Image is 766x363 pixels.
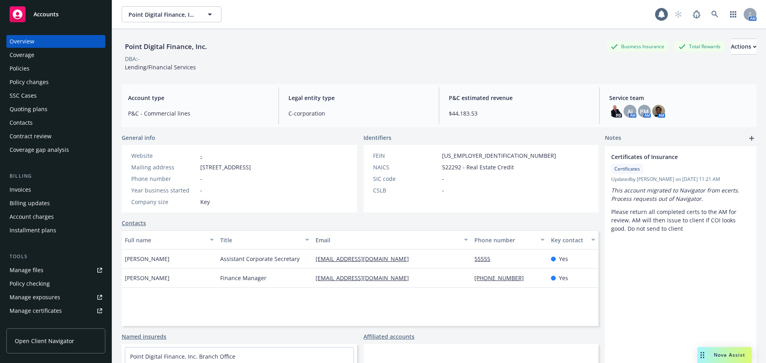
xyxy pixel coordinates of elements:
div: FEIN [373,151,439,160]
div: Account charges [10,210,54,223]
button: Full name [122,230,217,249]
a: [PHONE_NUMBER] [474,274,530,282]
a: Contacts [6,116,105,129]
a: Billing updates [6,197,105,210]
span: [PERSON_NAME] [125,274,170,282]
span: AJ [628,107,633,116]
span: General info [122,133,155,142]
span: - [200,175,202,183]
a: Manage files [6,264,105,277]
a: [EMAIL_ADDRESS][DOMAIN_NAME] [316,274,415,282]
a: 55555 [474,255,497,263]
span: [STREET_ADDRESS] [200,163,251,171]
a: Named insureds [122,332,166,341]
a: Manage exposures [6,291,105,304]
div: Website [131,151,197,160]
span: 522292 - Real Estate Credit [442,163,514,171]
span: Certificates [614,165,640,173]
button: Point Digital Finance, Inc. [122,6,221,22]
div: Total Rewards [675,41,725,51]
div: Tools [6,253,105,261]
div: Mailing address [131,163,197,171]
img: photo [609,105,622,118]
div: Contacts [10,116,33,129]
a: Affiliated accounts [363,332,415,341]
div: Manage files [10,264,43,277]
span: - [442,175,444,183]
span: Identifiers [363,133,391,142]
button: Phone number [471,230,547,249]
a: Account charges [6,210,105,223]
button: Title [217,230,312,249]
div: Title [220,236,300,244]
div: Invoices [10,183,31,196]
a: Manage claims [6,318,105,331]
span: Notes [605,133,621,143]
div: CSLB [373,186,439,194]
div: Drag to move [697,347,707,363]
a: Policy checking [6,277,105,290]
div: Actions [731,39,756,54]
a: - [200,152,202,159]
a: Coverage [6,49,105,61]
span: [US_EMPLOYER_IDENTIFICATION_NUMBER] [442,151,556,160]
span: - [200,186,202,194]
div: Billing [6,172,105,180]
div: Point Digital Finance, Inc. [122,41,210,52]
span: - [442,186,444,194]
div: Certificates of InsuranceCertificatesUpdatedby [PERSON_NAME] on [DATE] 11:21 AMThis account migra... [605,146,756,239]
a: Point Digital Finance, Inc. Branch Office [130,353,235,360]
div: Manage exposures [10,291,60,304]
a: Installment plans [6,224,105,237]
div: Policies [10,62,30,75]
span: P&C estimated revenue [449,94,590,102]
div: Manage claims [10,318,50,331]
div: Year business started [131,186,197,194]
span: Assistant Corporate Secretary [220,255,300,263]
span: [PERSON_NAME] [125,255,170,263]
span: Accounts [34,11,59,18]
div: Phone number [474,236,535,244]
em: This account migrated to Navigator from ecerts. Process requests out of Navigator. [611,186,741,202]
div: Quoting plans [10,103,47,116]
a: Contacts [122,219,146,227]
a: Switch app [725,6,741,22]
span: Open Client Navigator [15,337,74,345]
span: Yes [559,255,568,263]
div: Company size [131,198,197,206]
div: Overview [10,35,34,48]
button: Email [312,230,471,249]
div: Key contact [551,236,586,244]
a: Report a Bug [689,6,705,22]
span: Yes [559,274,568,282]
button: Nova Assist [697,347,752,363]
a: SSC Cases [6,89,105,102]
p: Please return all completed certs to the AM for review, AM will then issue to client if COI looks... [611,208,750,233]
div: Full name [125,236,205,244]
a: Invoices [6,183,105,196]
div: Installment plans [10,224,56,237]
a: Overview [6,35,105,48]
span: Lending/Financial Services [125,63,196,71]
div: Contract review [10,130,51,143]
button: Key contact [548,230,598,249]
a: Start snowing [670,6,686,22]
span: $44,183.53 [449,109,590,118]
a: Quoting plans [6,103,105,116]
div: SIC code [373,175,439,183]
button: Actions [731,39,756,55]
span: Service team [609,94,750,102]
div: Policy checking [10,277,50,290]
a: add [747,133,756,143]
a: Policy changes [6,76,105,88]
span: Updated by [PERSON_NAME] on [DATE] 11:21 AM [611,176,750,183]
a: Contract review [6,130,105,143]
a: Accounts [6,3,105,26]
span: PM [640,107,649,116]
div: Manage certificates [10,304,62,317]
span: P&C - Commercial lines [128,109,269,118]
img: photo [652,105,665,118]
div: NAICS [373,163,439,171]
span: Nova Assist [714,351,745,358]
